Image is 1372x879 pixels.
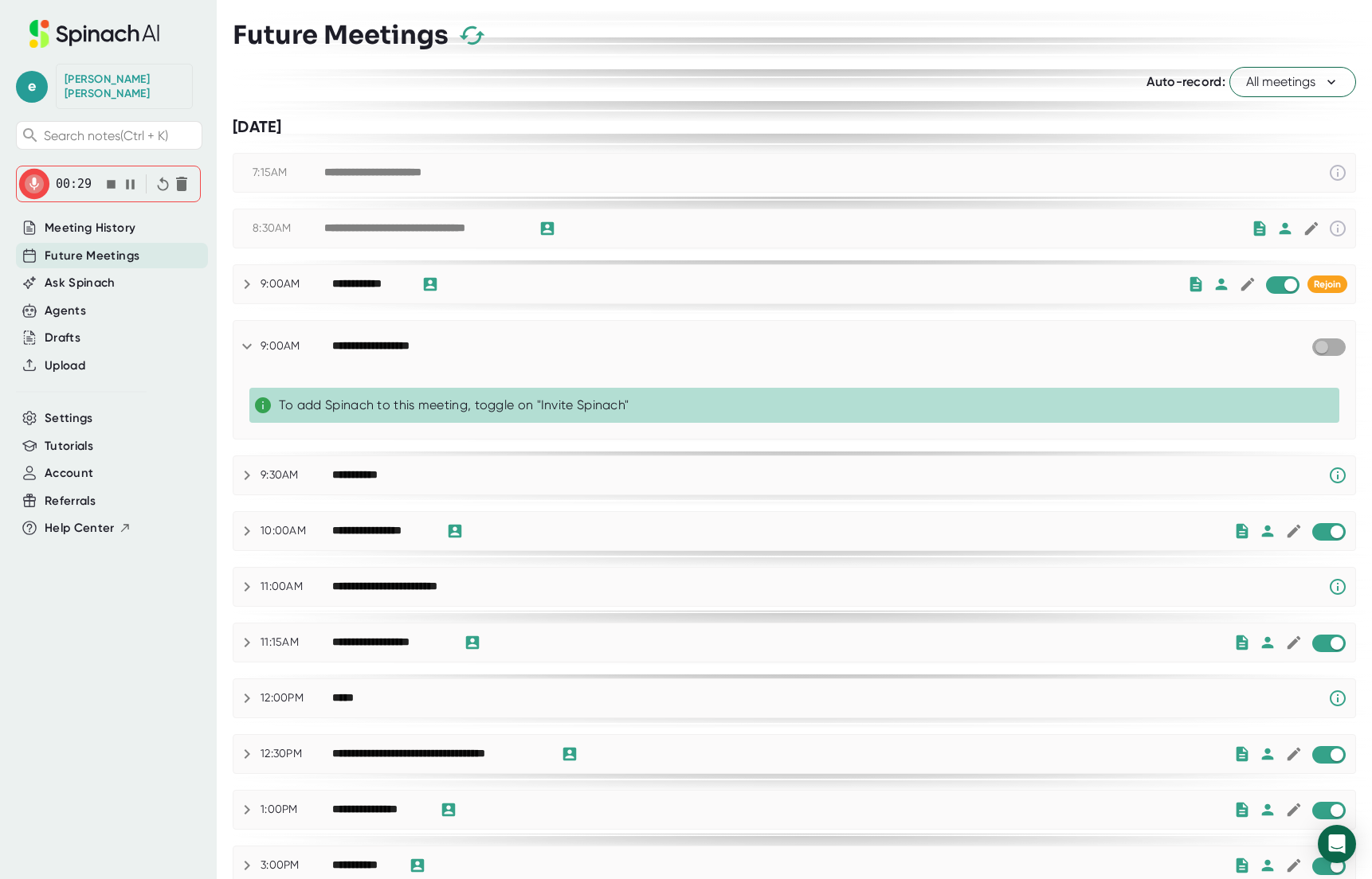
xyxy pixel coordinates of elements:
div: 10:00AM [261,524,332,538]
button: Settings [45,409,93,428]
div: 1:00PM [261,803,332,817]
span: Rejoin [1314,279,1341,290]
span: Help Center [45,519,115,537]
h3: Future Meetings [233,20,449,50]
button: Agents [45,302,86,320]
span: All meetings [1246,72,1339,92]
svg: Spinach requires a video conference link. [1328,466,1347,485]
div: Open Intercom Messenger [1318,825,1356,863]
span: e [16,71,48,103]
button: All meetings [1229,67,1356,97]
button: Account [45,464,93,482]
button: Tutorials [45,437,93,455]
svg: This event has already passed [1328,163,1347,182]
div: 9:00AM [261,277,332,291]
svg: Spinach requires a video conference link. [1328,577,1347,596]
div: [DATE] [233,117,1356,137]
button: Rejoin [1307,275,1347,293]
svg: This event has already passed [1328,219,1347,238]
div: 11:00AM [261,580,332,594]
div: 9:30AM [261,468,332,482]
button: Ask Spinach [45,274,116,292]
button: Referrals [45,492,96,510]
button: Help Center [45,519,131,537]
span: 00:29 [56,177,92,191]
div: 9:00AM [261,339,332,354]
svg: Spinach requires a video conference link. [1328,689,1347,708]
button: Drafts [45,329,80,347]
div: 8:30AM [253,221,324,236]
button: Upload [45,357,85,375]
div: 11:15AM [261,635,332,650]
div: To add Spinach to this meeting, toggle on "Invite Spinach" [279,397,1333,413]
button: Future Meetings [45,247,139,265]
div: 7:15AM [253,166,324,180]
span: Search notes (Ctrl + K) [44,128,168,143]
div: 12:00PM [261,691,332,705]
div: 3:00PM [261,858,332,873]
div: Evan Reiser [65,72,184,100]
button: Meeting History [45,219,135,237]
span: Auto-record: [1147,74,1225,89]
div: 12:30PM [261,747,332,761]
